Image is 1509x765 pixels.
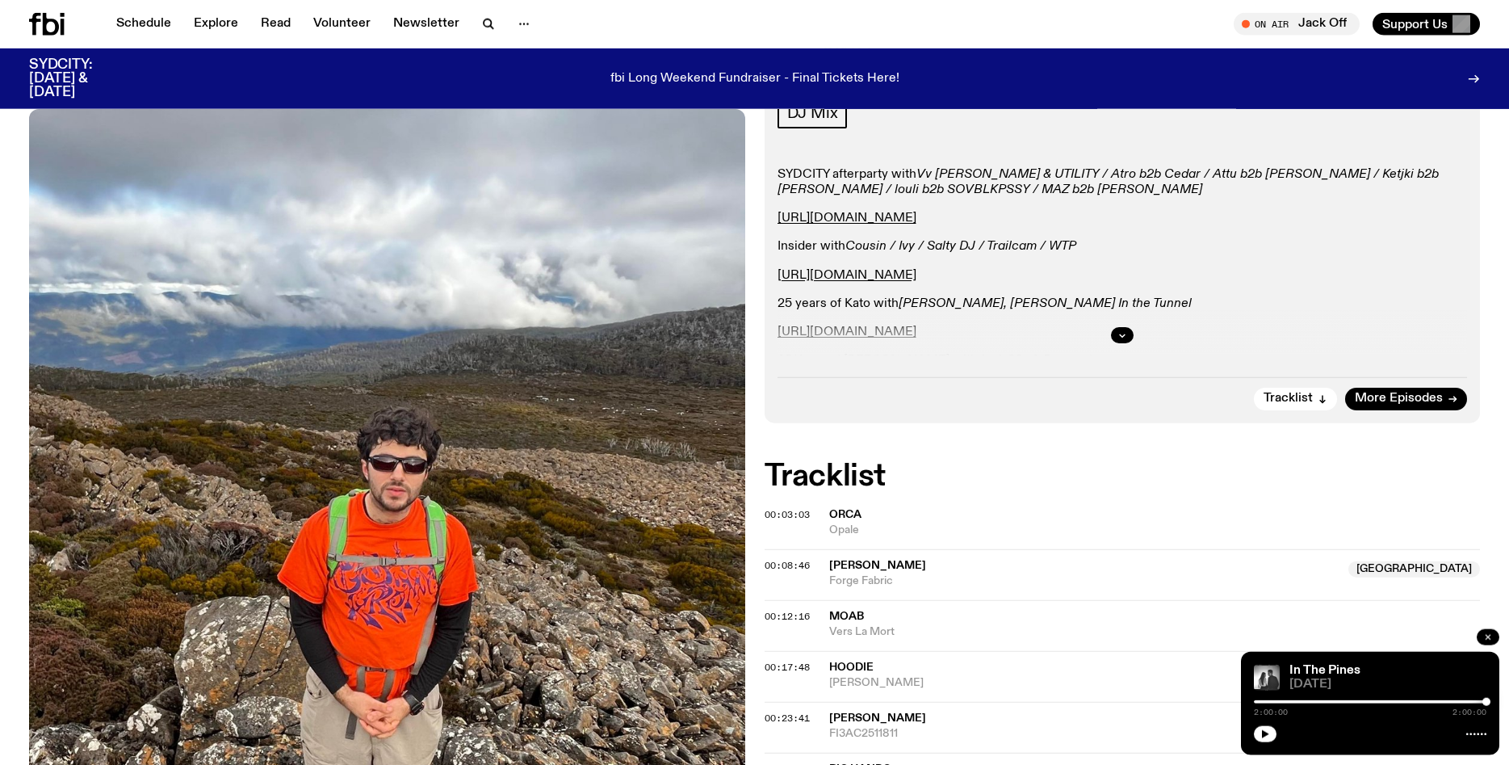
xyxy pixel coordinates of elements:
span: Opale [829,523,1481,538]
span: FI3AC2511811 [829,726,1481,742]
a: In The Pines [1289,664,1360,677]
span: [DATE] [1289,679,1486,691]
em: Cousin / Ivy / Salty DJ / Trailcam / WTP [845,240,1076,253]
a: Volunteer [304,13,380,36]
span: Orca [829,509,861,520]
a: Newsletter [384,13,469,36]
span: [GEOGRAPHIC_DATA] [1348,561,1480,578]
span: Tracklist [1264,393,1313,405]
button: 00:23:41 [765,714,810,723]
p: 25 years of Kato with [778,296,1468,312]
span: 00:12:16 [765,610,810,623]
span: DJ Mix [787,104,838,122]
span: 00:17:48 [765,661,810,674]
span: 2:00:00 [1254,708,1288,717]
span: Support Us [1382,17,1448,32]
span: 00:08:46 [765,559,810,572]
button: 00:08:46 [765,561,810,570]
span: 2:00:00 [1452,708,1486,717]
a: Read [251,13,300,36]
button: On AirJack Off [1234,13,1360,36]
span: 00:03:03 [765,508,810,521]
p: Insider with [778,239,1468,254]
p: SYDCITY afterparty with [778,167,1468,198]
span: Vers La Mort [829,624,1481,640]
a: [URL][DOMAIN_NAME] [778,269,916,282]
span: hoodie [829,662,874,673]
button: 00:03:03 [765,511,810,519]
button: 00:12:16 [765,612,810,621]
button: 00:17:48 [765,663,810,672]
a: Explore [184,13,248,36]
em: [PERSON_NAME], [PERSON_NAME] In the Tunnel [899,297,1192,310]
span: [PERSON_NAME] [829,560,926,571]
p: fbi Long Weekend Fundraiser - Final Tickets Here! [610,72,899,86]
h3: SYDCITY: [DATE] & [DATE] [29,58,132,99]
span: [PERSON_NAME] [829,675,1481,691]
a: More Episodes [1345,388,1467,410]
button: Tracklist [1254,388,1337,410]
span: Moab [829,611,864,622]
a: Schedule [107,13,181,36]
span: [PERSON_NAME] [829,712,926,724]
a: DJ Mix [778,98,848,128]
a: [URL][DOMAIN_NAME] [778,212,916,225]
span: More Episodes [1355,393,1443,405]
span: Forge Fabric [829,574,1339,589]
button: Support Us [1373,13,1480,36]
span: 00:23:41 [765,712,810,725]
em: Vv [PERSON_NAME] & UTILITY / Atro b2b Cedar / Attu b2b [PERSON_NAME] / Ketjki b2b [PERSON_NAME] /... [778,168,1439,196]
h2: Tracklist [765,462,1481,491]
